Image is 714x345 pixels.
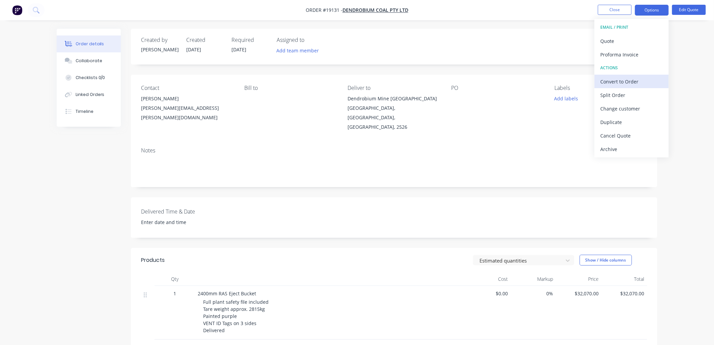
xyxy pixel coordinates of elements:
[141,94,234,122] div: [PERSON_NAME][PERSON_NAME][EMAIL_ADDRESS][PERSON_NAME][DOMAIN_NAME]
[601,144,663,154] div: Archive
[277,46,323,55] button: Add team member
[186,37,223,43] div: Created
[555,85,647,91] div: Labels
[141,147,647,154] div: Notes
[231,37,269,43] div: Required
[348,94,440,132] div: Dendrobium Mine [GEOGRAPHIC_DATA][GEOGRAPHIC_DATA], [GEOGRAPHIC_DATA], [GEOGRAPHIC_DATA], 2526
[580,255,632,266] button: Show / Hide columns
[602,272,647,286] div: Total
[348,94,440,103] div: Dendrobium Mine [GEOGRAPHIC_DATA]
[141,46,178,53] div: [PERSON_NAME]
[556,272,602,286] div: Price
[342,7,408,14] a: Dendrobium Coal Pty Ltd
[601,36,663,46] div: Quote
[601,64,663,72] div: ACTIONS
[451,85,544,91] div: PO
[155,272,195,286] div: Qty
[57,86,121,103] button: Linked Orders
[141,85,234,91] div: Contact
[76,58,102,64] div: Collaborate
[12,5,22,15] img: Factory
[348,103,440,132] div: [GEOGRAPHIC_DATA], [GEOGRAPHIC_DATA], [GEOGRAPHIC_DATA], 2526
[141,256,165,264] div: Products
[559,290,599,297] span: $32,070.00
[203,299,269,334] span: Full plant safety file included Tare weight approx. 2815kg Painted purple VENT ID Tags on 3 sides...
[137,217,221,227] input: Enter date and time
[598,5,632,15] button: Close
[231,46,246,53] span: [DATE]
[465,272,511,286] div: Cost
[141,37,178,43] div: Created by
[76,41,104,47] div: Order details
[198,290,256,297] span: 2400mm RAS Eject Bucket
[601,50,663,59] div: Proforma Invoice
[468,290,508,297] span: $0.00
[601,117,663,127] div: Duplicate
[141,207,225,216] label: Delivered Time & Date
[635,5,669,16] button: Options
[306,7,342,14] span: Order #19131 -
[173,290,176,297] span: 1
[57,69,121,86] button: Checklists 0/0
[601,23,663,32] div: EMAIL / PRINT
[273,46,323,55] button: Add team member
[348,85,440,91] div: Deliver to
[513,290,553,297] span: 0%
[57,103,121,120] button: Timeline
[511,272,556,286] div: Markup
[57,52,121,69] button: Collaborate
[601,104,663,114] div: Change customer
[672,5,706,15] button: Edit Quote
[141,103,234,122] div: [PERSON_NAME][EMAIL_ADDRESS][PERSON_NAME][DOMAIN_NAME]
[551,94,582,103] button: Add labels
[244,85,337,91] div: Bill to
[76,108,93,115] div: Timeline
[277,37,344,43] div: Assigned to
[604,290,644,297] span: $32,070.00
[76,75,105,81] div: Checklists 0/0
[57,35,121,52] button: Order details
[601,90,663,100] div: Split Order
[141,94,234,103] div: [PERSON_NAME]
[601,77,663,87] div: Convert to Order
[601,131,663,141] div: Cancel Quote
[76,92,105,98] div: Linked Orders
[186,46,201,53] span: [DATE]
